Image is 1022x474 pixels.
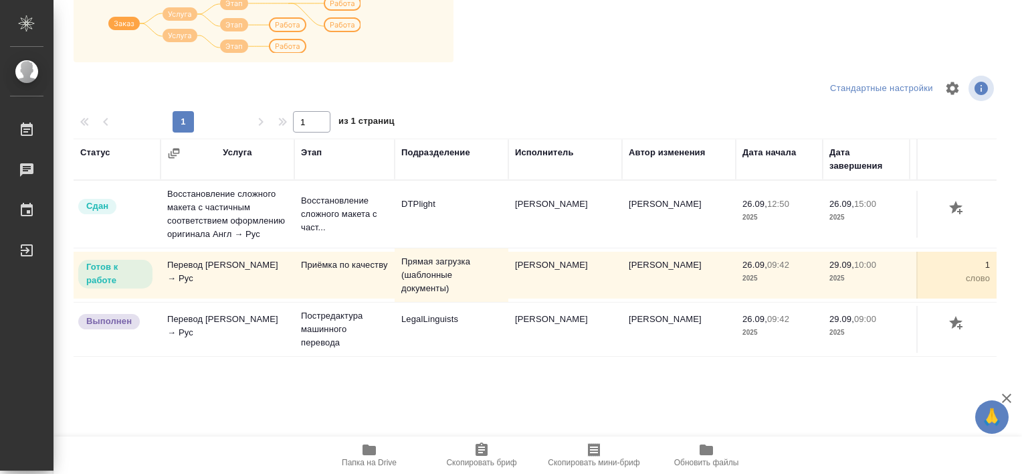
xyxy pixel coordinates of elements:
[742,211,816,224] p: 2025
[508,191,622,238] td: [PERSON_NAME]
[827,78,936,99] div: split button
[548,458,639,467] span: Скопировать мини-бриф
[622,306,736,353] td: [PERSON_NAME]
[829,199,854,209] p: 26.09,
[829,272,903,285] p: 2025
[301,309,388,349] p: Постредактура машинного перевода
[161,252,294,299] td: Перевод [PERSON_NAME] → Рус
[829,146,903,173] div: Дата завершения
[742,260,767,270] p: 26.09,
[742,199,767,209] p: 26.09,
[936,72,968,104] span: Настроить таблицу
[86,200,108,213] p: Сдан
[650,437,762,474] button: Обновить файлы
[167,147,181,160] button: Сгруппировать
[742,326,816,339] p: 2025
[425,437,538,474] button: Скопировать бриф
[395,306,508,353] td: LegalLinguists
[767,314,789,324] p: 09:42
[829,260,854,270] p: 29.09,
[674,458,739,467] span: Обновить файлы
[342,458,397,467] span: Папка на Drive
[854,199,876,209] p: 15:00
[981,403,1003,431] span: 🙏
[301,258,388,272] p: Приёмка по качеству
[86,260,144,287] p: Готов к работе
[161,306,294,353] td: Перевод [PERSON_NAME] → Рус
[223,146,251,159] div: Услуга
[313,437,425,474] button: Папка на Drive
[538,437,650,474] button: Скопировать мини-бриф
[854,260,876,270] p: 10:00
[395,191,508,238] td: DTPlight
[446,458,516,467] span: Скопировать бриф
[829,314,854,324] p: 29.09,
[742,272,816,285] p: 2025
[161,181,294,248] td: Восстановление сложного макета с частичным соответствием оформлению оригинала Англ → Рус
[338,113,395,133] span: из 1 страниц
[854,314,876,324] p: 09:00
[629,146,705,159] div: Автор изменения
[622,191,736,238] td: [PERSON_NAME]
[767,260,789,270] p: 09:42
[829,211,903,224] p: 2025
[508,306,622,353] td: [PERSON_NAME]
[401,146,470,159] div: Подразделение
[508,252,622,299] td: [PERSON_NAME]
[946,313,968,335] button: Добавить оценку
[829,326,903,339] p: 2025
[968,76,997,101] span: Посмотреть информацию
[742,146,796,159] div: Дата начала
[742,314,767,324] p: 26.09,
[515,146,574,159] div: Исполнитель
[767,199,789,209] p: 12:50
[301,146,322,159] div: Этап
[975,400,1009,434] button: 🙏
[86,315,132,328] p: Выполнен
[946,197,968,220] button: Добавить оценку
[395,248,508,302] td: Прямая загрузка (шаблонные документы)
[622,252,736,299] td: [PERSON_NAME]
[80,146,110,159] div: Статус
[301,194,388,234] p: Восстановление сложного макета с част...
